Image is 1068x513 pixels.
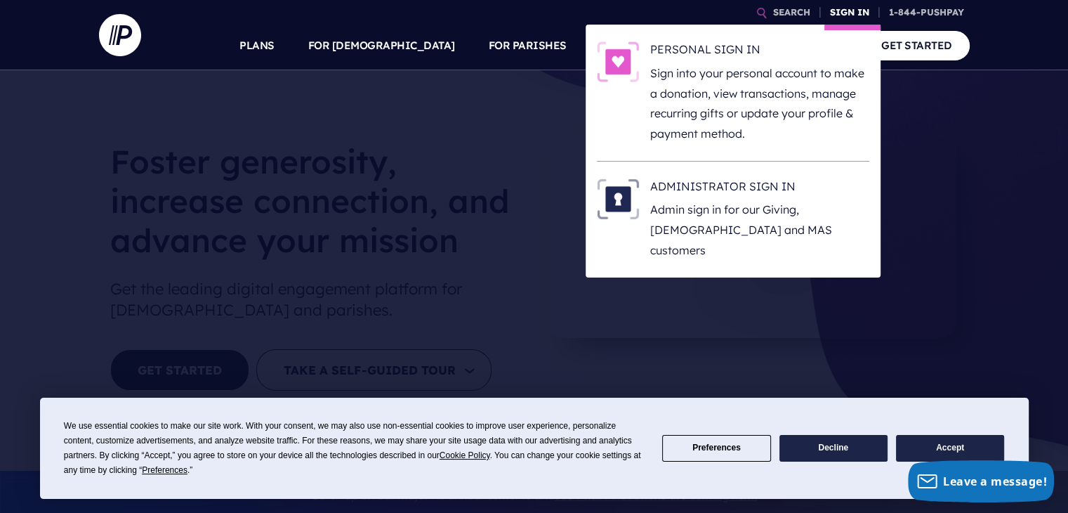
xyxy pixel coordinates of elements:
span: Preferences [142,465,187,475]
a: FOR PARISHES [489,21,567,70]
h6: PERSONAL SIGN IN [650,41,869,63]
div: We use essential cookies to make our site work. With your consent, we may also use non-essential ... [64,419,645,478]
a: EXPLORE [696,21,745,70]
button: Accept [896,435,1004,462]
a: COMPANY [779,21,831,70]
button: Decline [779,435,888,462]
span: Leave a message! [943,474,1047,489]
button: Preferences [662,435,770,462]
a: SOLUTIONS [600,21,663,70]
p: Admin sign in for our Giving, [DEMOGRAPHIC_DATA] and MAS customers [650,200,869,260]
p: Sign into your personal account to make a donation, view transactions, manage recurring gifts or ... [650,63,869,144]
button: Leave a message! [908,460,1054,502]
a: FOR [DEMOGRAPHIC_DATA] [308,21,455,70]
span: Cookie Policy [440,450,490,460]
a: PLANS [239,21,275,70]
a: ADMINISTRATOR SIGN IN - Illustration ADMINISTRATOR SIGN IN Admin sign in for our Giving, [DEMOGRA... [597,178,869,261]
a: PERSONAL SIGN IN - Illustration PERSONAL SIGN IN Sign into your personal account to make a donati... [597,41,869,144]
img: ADMINISTRATOR SIGN IN - Illustration [597,178,639,219]
div: Cookie Consent Prompt [40,398,1029,499]
h6: ADMINISTRATOR SIGN IN [650,178,869,200]
a: GET STARTED [864,31,970,60]
img: PERSONAL SIGN IN - Illustration [597,41,639,82]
